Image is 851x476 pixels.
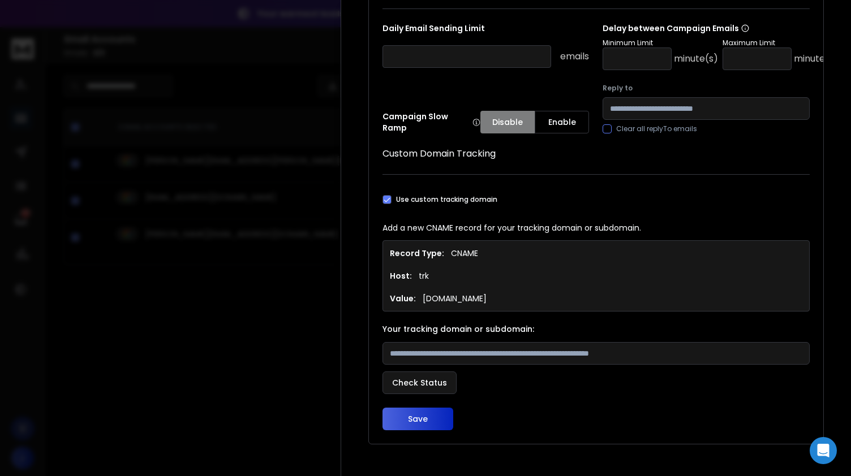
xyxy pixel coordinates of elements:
p: emails [560,50,589,63]
button: Disable [480,111,535,133]
button: Enable [535,111,589,133]
div: Open Intercom Messenger [810,437,837,464]
label: Clear all replyTo emails [616,124,697,133]
label: Reply to [603,84,810,93]
label: Your tracking domain or subdomain: [382,325,810,333]
p: Maximum Limit [723,38,838,47]
p: Add a new CNAME record for your tracking domain or subdomain. [382,222,810,233]
p: Daily Email Sending Limit [382,23,590,38]
p: Campaign Slow Ramp [382,111,481,133]
p: Minimum Limit [603,38,718,47]
p: Delay between Campaign Emails [603,23,838,34]
p: [DOMAIN_NAME] [423,293,487,304]
p: minute(s) [674,52,718,66]
h1: Custom Domain Tracking [382,147,810,161]
p: trk [419,270,429,282]
p: minute(s) [794,52,838,66]
h1: Host: [390,270,412,282]
label: Use custom tracking domain [396,195,497,204]
h1: Value: [390,293,416,304]
button: Save [382,408,453,430]
button: Check Status [382,371,457,394]
p: CNAME [451,248,478,259]
h1: Record Type: [390,248,444,259]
